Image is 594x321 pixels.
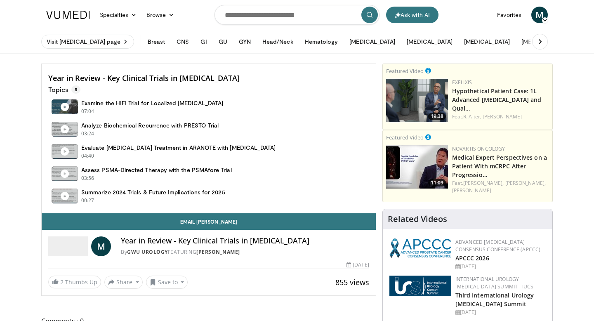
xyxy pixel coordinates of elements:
img: 62fb9566-9173-4071-bcb6-e47c745411c0.png.150x105_q85_autocrop_double_scale_upscale_version-0.2.png [389,276,451,296]
a: M [91,236,111,256]
a: GWU Urology [127,248,168,255]
button: [MEDICAL_DATA] [459,33,515,50]
span: 855 views [335,277,369,287]
button: [MEDICAL_DATA] [516,33,572,50]
small: Featured Video [386,134,424,141]
a: Browse [141,7,179,23]
button: Ask with AI [386,7,438,23]
button: [MEDICAL_DATA] [402,33,457,50]
a: M [531,7,548,23]
a: Visit [MEDICAL_DATA] page [41,35,134,49]
img: 7f860e55-decd-49ee-8c5f-da08edcb9540.png.150x105_q85_crop-smart_upscale.png [386,79,448,122]
div: Feat. [452,113,549,120]
h4: Analyze Biochemical Recurrence with PRESTO Trial [81,122,219,129]
button: CNS [172,33,194,50]
a: International Urology [MEDICAL_DATA] Summit - IUCS [455,276,534,290]
a: Hypothetical Patient Case: 1L Advanced [MEDICAL_DATA] and Qual… [452,87,542,112]
h4: Year in Review - Key Clinical Trials in [MEDICAL_DATA] [121,236,369,245]
button: Hematology [300,33,343,50]
button: GI [196,33,212,50]
div: Feat. [452,179,549,194]
div: By FEATURING [121,248,369,256]
a: 11:09 [386,145,448,189]
a: Medical Expert Perspectives on a Patient With mCRPC After Progressio… [452,153,547,179]
img: VuMedi Logo [46,11,90,19]
span: 19:38 [428,113,446,120]
img: GWU Urology [48,236,88,256]
a: Advanced [MEDICAL_DATA] Consensus Conference (APCCC) [455,238,541,253]
p: 04:40 [81,152,94,160]
button: GU [214,33,232,50]
a: Specialties [95,7,141,23]
h4: Summarize 2024 Trials & Future Implications for 2025 [81,189,225,196]
a: 19:38 [386,79,448,122]
h4: Evaluate [MEDICAL_DATA] Treatment in ARANOTE with [MEDICAL_DATA] [81,144,276,151]
small: Featured Video [386,67,424,75]
p: 03:24 [81,130,94,137]
button: GYN [234,33,256,50]
span: 11:09 [428,179,446,186]
a: [PERSON_NAME], [463,179,504,186]
a: [PERSON_NAME] [196,248,240,255]
button: Breast [143,33,170,50]
a: 2 Thumbs Up [48,276,101,288]
h4: Examine the HIFI Trial for Localized [MEDICAL_DATA] [81,99,224,107]
h4: Year in Review - Key Clinical Trials in [MEDICAL_DATA] [48,74,369,83]
h4: Related Videos [388,214,447,224]
a: APCCC 2026 [455,254,489,262]
span: 5 [71,85,80,94]
a: [PERSON_NAME] [452,187,491,194]
a: Favorites [492,7,526,23]
input: Search topics, interventions [214,5,379,25]
a: Email [PERSON_NAME] [42,213,376,230]
a: R. Alter, [463,113,481,120]
button: Save to [146,276,188,289]
button: Head/Neck [257,33,298,50]
h4: Assess PSMA-Directed Therapy with the PSMAfore Trial [81,166,232,174]
a: Third International Urology [MEDICAL_DATA] Summit [455,291,534,308]
a: [PERSON_NAME], [505,179,546,186]
p: 07:04 [81,108,94,115]
button: [MEDICAL_DATA] [344,33,400,50]
button: Share [104,276,143,289]
span: 2 [60,278,64,286]
div: [DATE] [455,263,546,270]
p: Topics [48,85,80,94]
img: 918109e9-db38-4028-9578-5f15f4cfacf3.jpg.150x105_q85_crop-smart_upscale.jpg [386,145,448,189]
div: [DATE] [455,309,546,316]
img: 92ba7c40-df22-45a2-8e3f-1ca017a3d5ba.png.150x105_q85_autocrop_double_scale_upscale_version-0.2.png [389,238,451,258]
p: 00:27 [81,197,94,204]
a: Exelixis [452,79,472,86]
div: [DATE] [346,261,369,269]
p: 03:56 [81,175,94,182]
a: [PERSON_NAME] [483,113,522,120]
a: Novartis Oncology [452,145,505,152]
